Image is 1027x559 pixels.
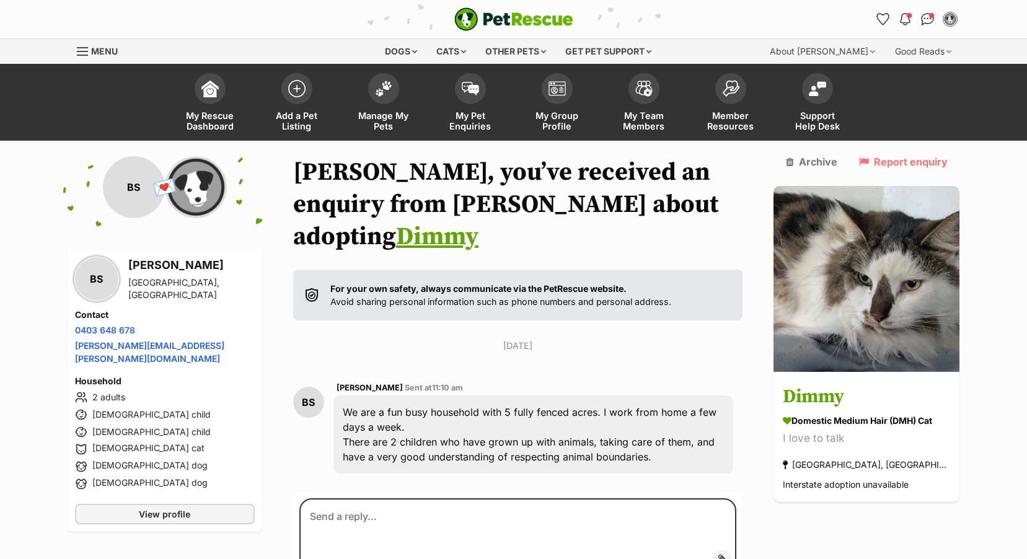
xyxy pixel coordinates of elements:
img: dashboard-icon-eb2f2d2d3e046f16d808141f083e7271f6b2e854fb5c12c21221c1fb7104beca.svg [201,80,219,97]
span: Menu [91,46,118,56]
a: Support Help Desk [774,67,861,141]
div: Other pets [477,39,555,64]
li: [DEMOGRAPHIC_DATA] dog [75,459,255,474]
a: My Group Profile [514,67,601,141]
img: member-resources-icon-8e73f808a243e03378d46382f2149f9095a855e16c252ad45f914b54edf8863c.svg [722,80,739,97]
img: add-pet-listing-icon-0afa8454b4691262ce3f59096e99ab1cd57d4a30225e0717b998d2c9b9846f56.svg [288,80,306,97]
img: group-profile-icon-3fa3cf56718a62981997c0bc7e787c4b2cf8bcc04b72c1350f741eb67cf2f40e.svg [549,81,566,96]
button: My account [940,9,960,29]
div: Get pet support [557,39,660,64]
span: My Pet Enquiries [443,110,498,131]
a: Dimmy Domestic Medium Hair (DMH) Cat I love to talk [GEOGRAPHIC_DATA], [GEOGRAPHIC_DATA] Intersta... [774,374,959,503]
img: help-desk-icon-fdf02630f3aa405de69fd3d07c3f3aa587a6932b1a1747fa1d2bba05be0121f9.svg [809,81,826,96]
img: manage-my-pets-icon-02211641906a0b7f246fdf0571729dbe1e7629f14944591b6c1af311fb30b64b.svg [375,81,392,97]
h1: [PERSON_NAME], you’ve received an enquiry from [PERSON_NAME] about adopting [293,156,743,253]
li: [DEMOGRAPHIC_DATA] dog [75,477,255,491]
div: BS [103,156,165,218]
img: notifications-46538b983faf8c2785f20acdc204bb7945ddae34d4c08c2a6579f10ce5e182be.svg [900,13,910,25]
span: View profile [139,508,190,521]
a: Manage My Pets [340,67,427,141]
h4: Contact [75,309,255,321]
span: Sent at [405,383,463,392]
span: My Rescue Dashboard [182,110,238,131]
a: My Rescue Dashboard [167,67,253,141]
span: Interstate adoption unavailable [783,480,909,490]
img: Joanne Gibbs profile pic [944,13,956,25]
a: 0403 648 678 [75,325,135,335]
img: pet-enquiries-icon-7e3ad2cf08bfb03b45e93fb7055b45f3efa6380592205ae92323e6603595dc1f.svg [462,82,479,95]
div: About [PERSON_NAME] [761,39,884,64]
h3: [PERSON_NAME] [128,257,255,274]
strong: For your own safety, always communicate via the PetRescue website. [330,283,627,294]
div: BS [75,257,118,301]
p: [DATE] [293,339,743,352]
a: PetRescue [454,7,573,31]
a: Archive [786,156,837,167]
div: Dogs [376,39,426,64]
li: [DEMOGRAPHIC_DATA] cat [75,442,255,457]
a: Dimmy [396,221,478,252]
span: [PERSON_NAME] [337,383,403,392]
span: My Team Members [616,110,672,131]
img: logo-e224e6f780fb5917bec1dbf3a21bbac754714ae5b6737aabdf751b685950b380.svg [454,7,573,31]
a: Add a Pet Listing [253,67,340,141]
a: Report enquiry [859,156,948,167]
a: View profile [75,504,255,524]
h4: Household [75,375,255,387]
img: chat-41dd97257d64d25036548639549fe6c8038ab92f7586957e7f3b1b290dea8141.svg [921,13,934,25]
a: Menu [77,39,126,61]
p: Avoid sharing personal information such as phone numbers and personal address. [330,282,671,309]
img: Central Goldfields Rehoming profile pic [165,156,227,218]
a: My Team Members [601,67,687,141]
span: My Group Profile [529,110,585,131]
a: My Pet Enquiries [427,67,514,141]
span: Support Help Desk [790,110,845,131]
div: We are a fun busy household with 5 fully fenced acres. I work from home a few days a week. There ... [333,395,734,473]
img: Dimmy [774,186,959,372]
a: Favourites [873,9,893,29]
span: 11:10 am [432,383,463,392]
a: Conversations [918,9,938,29]
div: [GEOGRAPHIC_DATA], [GEOGRAPHIC_DATA] [128,276,255,301]
span: Manage My Pets [356,110,412,131]
li: [DEMOGRAPHIC_DATA] child [75,425,255,439]
li: 2 adults [75,390,255,405]
ul: Account quick links [873,9,960,29]
div: BS [293,387,324,418]
span: Add a Pet Listing [269,110,325,131]
img: team-members-icon-5396bd8760b3fe7c0b43da4ab00e1e3bb1a5d9ba89233759b79545d2d3fc5d0d.svg [635,81,653,97]
h3: Dimmy [783,384,950,412]
div: Cats [428,39,475,64]
li: [DEMOGRAPHIC_DATA] child [75,407,255,422]
span: 💌 [151,174,179,201]
span: Member Resources [703,110,759,131]
a: [PERSON_NAME][EMAIL_ADDRESS][PERSON_NAME][DOMAIN_NAME] [75,340,224,364]
div: Domestic Medium Hair (DMH) Cat [783,415,950,428]
div: [GEOGRAPHIC_DATA], [GEOGRAPHIC_DATA] [783,457,950,473]
a: Member Resources [687,67,774,141]
button: Notifications [896,9,915,29]
div: I love to talk [783,431,950,447]
div: Good Reads [886,39,960,64]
